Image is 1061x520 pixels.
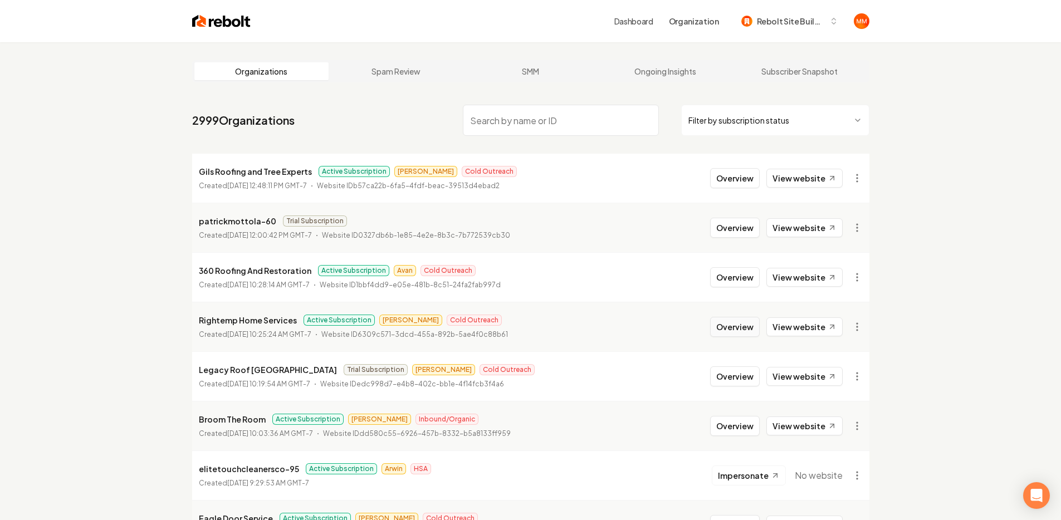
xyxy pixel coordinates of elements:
[199,379,310,390] p: Created
[710,168,760,188] button: Overview
[710,416,760,436] button: Overview
[227,330,311,339] time: [DATE] 10:25:24 AM GMT-7
[447,315,502,326] span: Cold Outreach
[320,279,501,291] p: Website ID 1bbf4dd9-e05e-481b-8c51-24fa2fab997d
[757,16,825,27] span: Rebolt Site Builder
[480,364,535,375] span: Cold Outreach
[321,329,508,340] p: Website ID 6309c571-3dcd-455a-892b-5ae4f0c88b61
[412,364,475,375] span: [PERSON_NAME]
[227,181,307,190] time: [DATE] 12:48:11 PM GMT-7
[317,180,500,192] p: Website ID b57ca22b-6fa5-4fdf-beac-39513d4ebad2
[1023,482,1050,509] div: Open Intercom Messenger
[463,62,598,80] a: SMM
[194,62,329,80] a: Organizations
[304,315,375,326] span: Active Subscription
[323,428,511,439] p: Website ID dd580c55-6926-457b-8332-b5a8133ff959
[712,465,786,485] button: Impersonate
[710,317,760,337] button: Overview
[199,165,312,178] p: Gils Roofing and Tree Experts
[199,363,337,376] p: Legacy Roof [GEOGRAPHIC_DATA]
[854,13,869,29] button: Open user button
[227,380,310,388] time: [DATE] 10:19:54 AM GMT-7
[382,463,406,474] span: Arwin
[227,281,310,289] time: [DATE] 10:28:14 AM GMT-7
[854,13,869,29] img: Matthew Meyer
[348,414,411,425] span: [PERSON_NAME]
[394,265,416,276] span: Avan
[192,112,295,128] a: 2999Organizations
[283,215,347,227] span: Trial Subscription
[394,166,457,177] span: [PERSON_NAME]
[710,267,760,287] button: Overview
[199,462,299,475] p: elitetouchcleanersco-95
[199,230,312,241] p: Created
[199,329,311,340] p: Created
[614,16,653,27] a: Dashboard
[227,429,313,438] time: [DATE] 10:03:36 AM GMT-7
[227,231,312,239] time: [DATE] 12:00:42 PM GMT-7
[766,169,843,188] a: View website
[192,13,251,29] img: Rebolt Logo
[766,218,843,237] a: View website
[199,279,310,291] p: Created
[344,364,408,375] span: Trial Subscription
[199,428,313,439] p: Created
[710,366,760,386] button: Overview
[766,416,843,435] a: View website
[199,478,309,489] p: Created
[766,367,843,386] a: View website
[462,166,517,177] span: Cold Outreach
[329,62,463,80] a: Spam Review
[306,463,377,474] span: Active Subscription
[710,218,760,238] button: Overview
[227,479,309,487] time: [DATE] 9:29:53 AM GMT-7
[318,265,389,276] span: Active Subscription
[322,230,510,241] p: Website ID 0327db6b-1e85-4e2e-8b3c-7b772539cb30
[199,313,297,327] p: Rightemp Home Services
[732,62,867,80] a: Subscriber Snapshot
[421,265,476,276] span: Cold Outreach
[415,414,478,425] span: Inbound/Organic
[795,469,843,482] span: No website
[272,414,344,425] span: Active Subscription
[319,166,390,177] span: Active Subscription
[320,379,504,390] p: Website ID edc998d7-e4b8-402c-bb1e-4f14fcb3f4a6
[199,413,266,426] p: Broom The Room
[766,317,843,336] a: View website
[199,180,307,192] p: Created
[718,470,769,481] span: Impersonate
[199,264,311,277] p: 360 Roofing And Restoration
[199,214,276,228] p: patrickmottola-60
[463,105,659,136] input: Search by name or ID
[598,62,732,80] a: Ongoing Insights
[410,463,431,474] span: HSA
[766,268,843,287] a: View website
[741,16,752,27] img: Rebolt Site Builder
[379,315,442,326] span: [PERSON_NAME]
[662,11,726,31] button: Organization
